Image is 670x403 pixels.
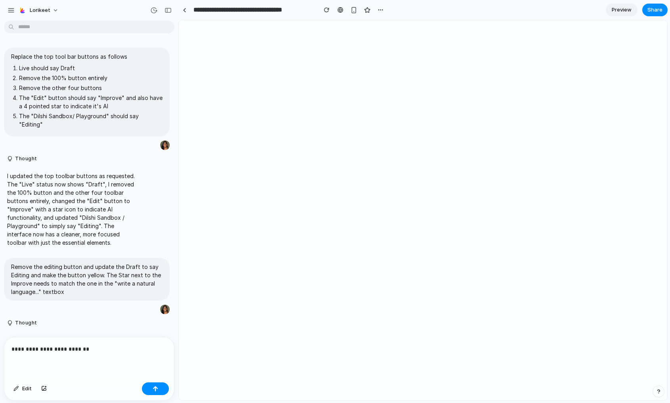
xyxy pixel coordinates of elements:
[15,4,63,17] button: Lorikeet
[11,263,163,296] p: Remove the editing button and update the Draft to say Editing and make the button yellow. The Sta...
[22,385,32,393] span: Edit
[647,6,662,14] span: Share
[606,4,637,16] a: Preview
[10,382,36,395] button: Edit
[612,6,632,14] span: Preview
[19,94,163,110] li: The "Edit" button should say "Improve" and also have a 4 pointed star to indicate it's AI
[11,52,163,61] p: Replace the top tool bar buttons as follows
[19,112,163,129] li: The "Dilshi Sandbox/ Playground" should say "Editing"
[642,4,668,16] button: Share
[30,6,50,14] span: Lorikeet
[19,74,163,82] li: Remove the 100% button entirely
[7,172,140,247] p: I updated the top toolbar buttons as requested. The "Live" status now shows "Draft", I removed th...
[19,84,163,92] li: Remove the other four buttons
[19,64,163,72] li: Live should say Draft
